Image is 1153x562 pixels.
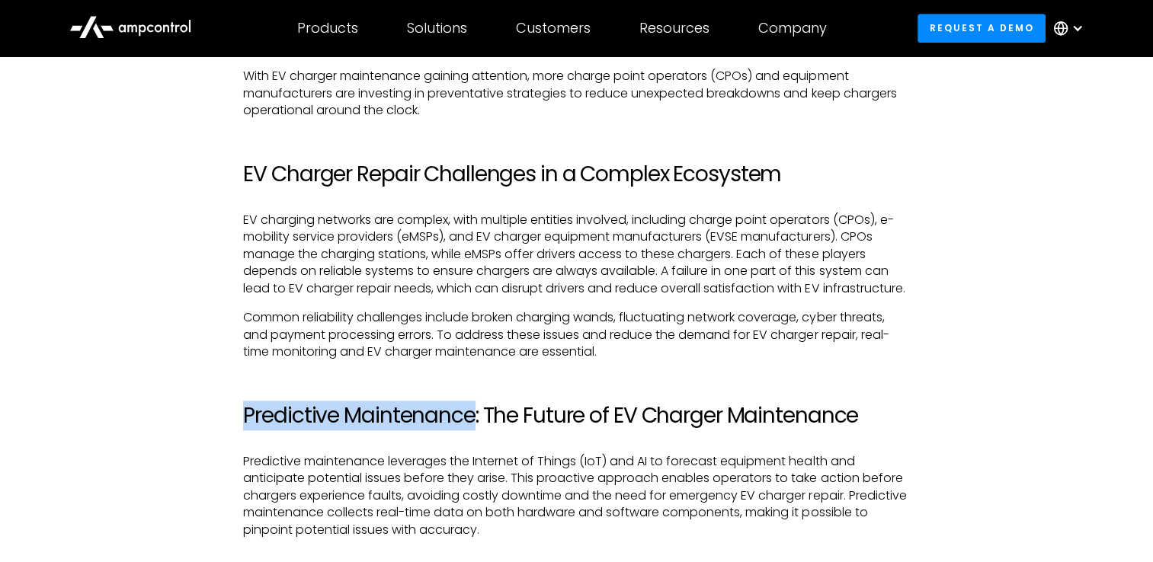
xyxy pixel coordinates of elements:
[758,20,827,37] div: Company
[243,453,909,538] p: Predictive maintenance leverages the Internet of Things (IoT) and AI to forecast equipment health...
[243,161,909,187] h2: EV Charger Repair Challenges in a Complex Ecosystem
[516,20,591,37] div: Customers
[639,20,709,37] div: Resources
[407,20,467,37] div: Solutions
[918,14,1046,42] a: Request a demo
[297,20,358,37] div: Products
[243,212,909,297] p: EV charging networks are complex, with multiple entities involved, including charge point operato...
[243,403,909,429] h2: Predictive Maintenance: The Future of EV Charger Maintenance
[243,68,909,119] p: With EV charger maintenance gaining attention, more charge point operators (CPOs) and equipment m...
[243,309,909,360] p: Common reliability challenges include broken charging wands, fluctuating network coverage, cyber ...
